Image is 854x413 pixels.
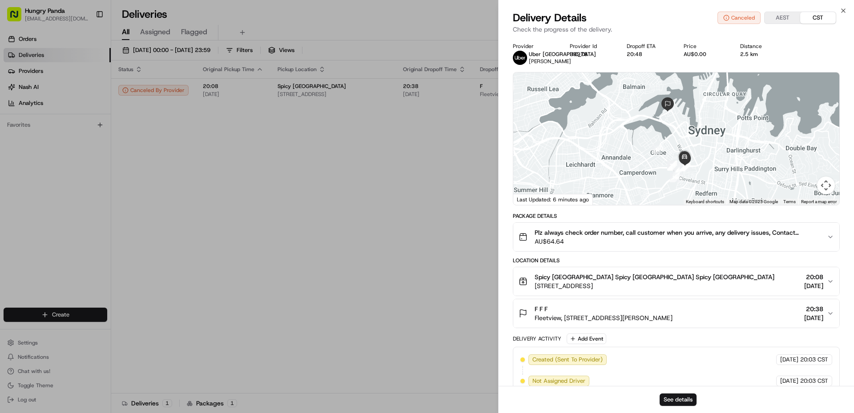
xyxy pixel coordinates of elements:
span: [STREET_ADDRESS] [535,281,774,290]
button: Add Event [567,333,606,344]
p: Welcome 👋 [9,36,162,50]
button: Spicy [GEOGRAPHIC_DATA] Spicy [GEOGRAPHIC_DATA] Spicy [GEOGRAPHIC_DATA][STREET_ADDRESS]20:08[DATE] [513,267,839,296]
div: Location Details [513,257,840,264]
div: 1 [652,144,661,154]
img: Google [516,193,545,205]
div: Start new chat [40,85,146,94]
a: Open this area in Google Maps (opens a new window) [516,193,545,205]
input: Clear [23,57,147,67]
button: CST [800,12,836,24]
span: Map data ©2025 Google [729,199,778,204]
div: Provider Id [570,43,612,50]
span: Plz always check order number, call customer when you arrive, any delivery issues, Contact WhatsA... [535,228,820,237]
span: [PERSON_NAME] [28,138,72,145]
span: [PERSON_NAME] [529,58,571,65]
button: Start new chat [151,88,162,98]
a: 📗Knowledge Base [5,195,72,211]
span: 8月15日 [34,162,55,169]
span: • [29,162,32,169]
img: 1736555255976-a54dd68f-1ca7-489b-9aae-adbdc363a1c4 [9,85,25,101]
a: Report a map error [801,199,837,204]
span: 8月19日 [79,138,100,145]
img: Bea Lacdao [9,129,23,144]
span: [DATE] [780,377,798,385]
button: Plz always check order number, call customer when you arrive, any delivery issues, Contact WhatsA... [513,223,839,251]
span: F F F [535,305,548,313]
span: Uber [GEOGRAPHIC_DATA] [529,51,596,58]
span: Knowledge Base [18,199,68,208]
span: 20:38 [804,305,823,313]
div: Distance [740,43,783,50]
img: 1753817452368-0c19585d-7be3-40d9-9a41-2dc781b3d1eb [19,85,35,101]
button: AEST [765,12,800,24]
a: 💻API Documentation [72,195,146,211]
div: Past conversations [9,116,60,123]
button: Keyboard shortcuts [686,199,724,205]
div: 10 [670,172,680,182]
div: We're available if you need us! [40,94,122,101]
button: Map camera controls [817,176,835,194]
div: Dropoff ETA [627,43,669,50]
div: Price [684,43,726,50]
span: API Documentation [84,199,143,208]
div: Delivery Activity [513,335,561,342]
button: F F FFleetview, [STREET_ADDRESS][PERSON_NAME]20:38[DATE] [513,299,839,328]
span: Delivery Details [513,11,587,25]
div: 💻 [75,200,82,207]
div: 13 [681,161,691,171]
button: See details [660,393,697,406]
span: Created (Sent To Provider) [532,356,603,364]
div: 📗 [9,200,16,207]
div: 9 [673,166,682,176]
p: Check the progress of the delivery. [513,25,840,34]
div: 2.5 km [740,51,783,58]
img: uber-new-logo.jpeg [513,51,527,65]
button: 39978 [570,51,588,58]
a: Powered byPylon [63,220,108,227]
span: Not Assigned Driver [532,377,585,385]
span: [DATE] [780,356,798,364]
span: [DATE] [804,281,823,290]
div: Package Details [513,213,840,220]
span: • [74,138,77,145]
button: Canceled [717,12,761,24]
span: [DATE] [804,313,823,322]
span: Spicy [GEOGRAPHIC_DATA] Spicy [GEOGRAPHIC_DATA] Spicy [GEOGRAPHIC_DATA] [535,273,774,281]
img: 1736555255976-a54dd68f-1ca7-489b-9aae-adbdc363a1c4 [18,138,25,145]
span: AU$64.64 [535,237,820,246]
span: 20:03 CST [800,356,828,364]
a: Terms (opens in new tab) [783,199,796,204]
div: 14 [667,160,677,170]
span: Fleetview, [STREET_ADDRESS][PERSON_NAME] [535,313,673,322]
div: 16 [680,161,689,171]
div: Provider [513,43,556,50]
span: Pylon [89,221,108,227]
button: See all [138,114,162,124]
img: Nash [9,9,27,27]
div: AU$0.00 [684,51,726,58]
span: 20:03 CST [800,377,828,385]
div: 20:48 [627,51,669,58]
div: Last Updated: 6 minutes ago [513,194,593,205]
span: 20:08 [804,273,823,281]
